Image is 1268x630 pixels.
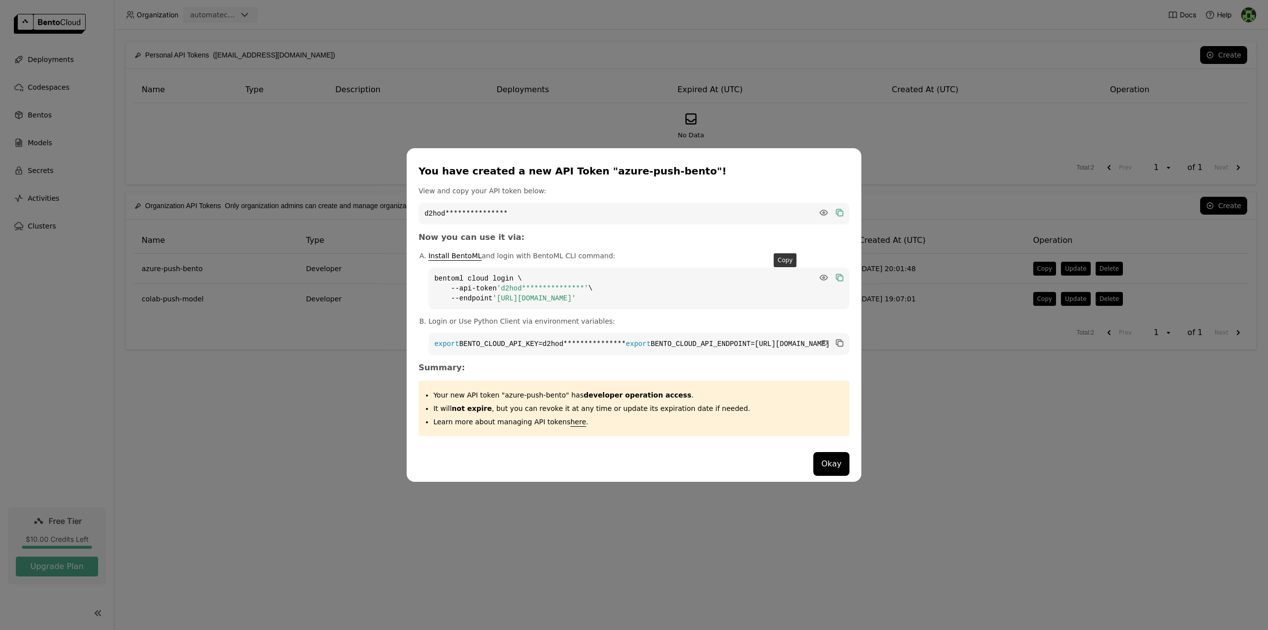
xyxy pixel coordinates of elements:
[407,148,861,482] div: dialog
[419,186,849,196] p: View and copy your API token below:
[428,333,849,355] code: BENTO_CLOUD_API_KEY=d2hod*************** BENTO_CLOUD_API_ENDPOINT=[URL][DOMAIN_NAME]
[452,404,492,412] strong: not expire
[433,403,842,413] p: It will , but you can revoke it at any time or update its expiration date if needed.
[813,452,849,476] button: Okay
[433,390,842,400] p: Your new API token "azure-push-bento" has .
[571,418,586,426] a: here
[419,363,849,373] h3: Summary:
[583,391,691,399] strong: developer operation access
[428,268,849,309] code: bentoml cloud login \ --api-token \ --endpoint
[428,252,482,260] a: Install BentoML
[493,294,576,302] span: '[URL][DOMAIN_NAME]'
[433,417,842,427] p: Learn more about managing API tokens .
[434,340,459,348] span: export
[419,164,845,178] div: You have created a new API Token "azure-push-bento"!
[419,232,849,242] h3: Now you can use it via:
[626,340,650,348] span: export
[428,316,849,326] p: Login or Use Python Client via environment variables:
[774,253,796,267] div: Copy
[428,251,849,261] p: and login with BentoML CLI command:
